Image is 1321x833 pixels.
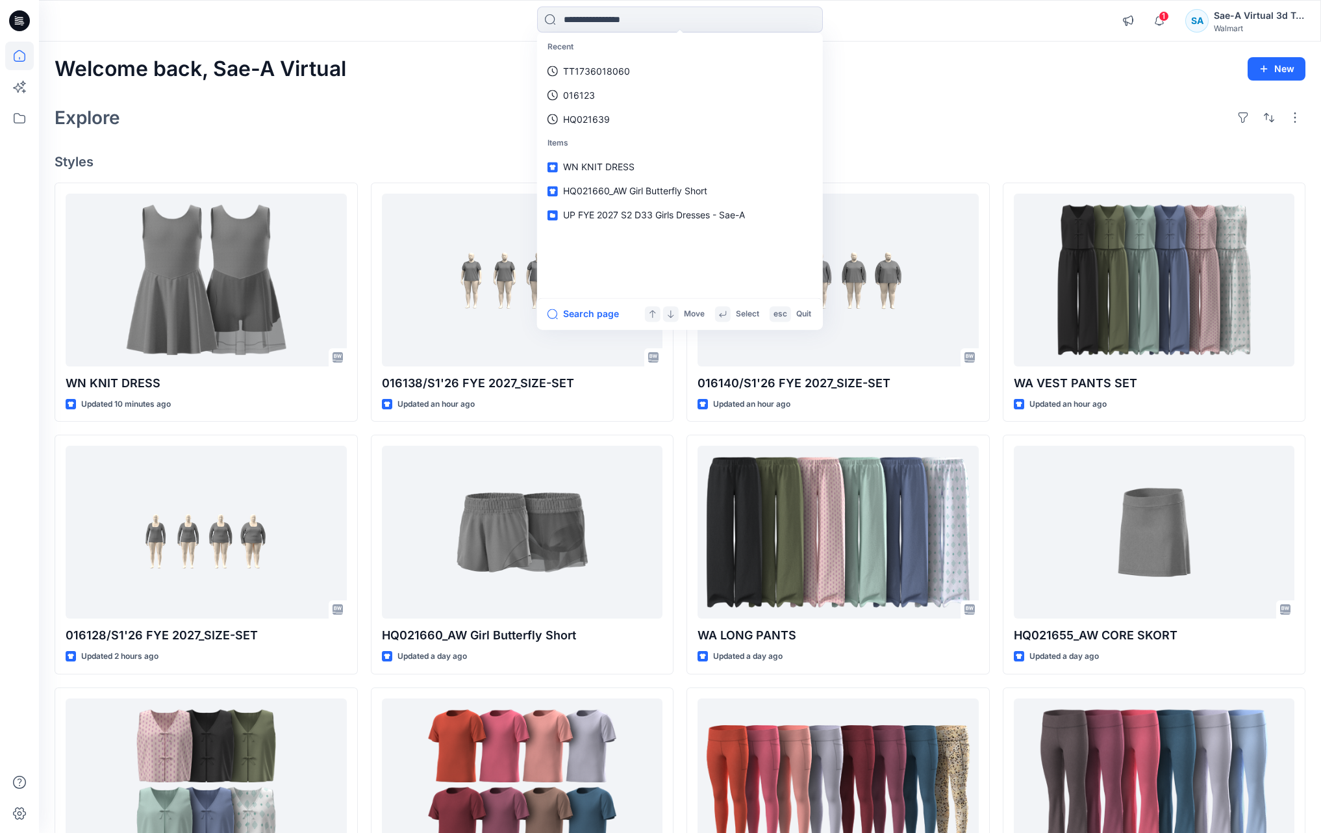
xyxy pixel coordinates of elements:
p: WN KNIT DRESS [66,374,347,392]
a: HQ021639 [540,107,820,131]
p: Updated an hour ago [713,398,790,411]
h2: Explore [55,107,120,128]
a: HQ021660_AW Girl Butterfly Short [540,179,820,203]
p: Quit [796,307,811,321]
a: HQ021655_AW CORE SKORT [1014,446,1295,619]
h2: Welcome back, Sae-A Virtual [55,57,346,81]
p: Updated a day ago [397,650,467,663]
p: HQ021639 [563,112,610,126]
p: 016138/S1'26 FYE 2027_SIZE-SET [382,374,663,392]
a: UP FYE 2027 S2 D33 Girls Dresses - Sae-A [540,203,820,227]
h4: Styles [55,154,1305,170]
span: UP FYE 2027 S2 D33 Girls Dresses - Sae-A [563,210,745,221]
a: 016128/S1'26 FYE 2027_SIZE-SET [66,446,347,619]
span: WN KNIT DRESS [563,162,635,173]
p: Updated an hour ago [1029,398,1107,411]
div: Walmart [1214,23,1305,33]
p: 016123 [563,88,595,102]
p: HQ021655_AW CORE SKORT [1014,626,1295,645]
p: 016140/S1'26 FYE 2027_SIZE-SET [698,374,979,392]
a: WA LONG PANTS [698,446,979,619]
div: Sae-A Virtual 3d Team [1214,8,1305,23]
p: Move [684,307,705,321]
p: 016128/S1'26 FYE 2027_SIZE-SET [66,626,347,645]
a: 016138/S1'26 FYE 2027_SIZE-SET [382,194,663,366]
a: 016123 [540,83,820,107]
button: Search page [547,306,619,322]
p: HQ021660_AW Girl Butterfly Short [382,626,663,645]
a: TT1736018060 [540,59,820,83]
span: HQ021660_AW Girl Butterfly Short [563,186,707,197]
a: WA VEST PANTS SET [1014,194,1295,366]
a: WN KNIT DRESS [540,155,820,179]
p: Updated 2 hours ago [81,650,158,663]
p: Select [736,307,759,321]
a: WN KNIT DRESS [66,194,347,366]
div: SA [1185,9,1209,32]
a: 016140/S1'26 FYE 2027_SIZE-SET [698,194,979,366]
p: Updated an hour ago [397,398,475,411]
p: Updated a day ago [713,650,783,663]
button: New [1248,57,1305,81]
p: Updated 10 minutes ago [81,398,171,411]
p: WA LONG PANTS [698,626,979,645]
p: Recent [540,35,820,59]
p: esc [774,307,787,321]
p: Items [540,131,820,155]
p: TT1736018060 [563,64,630,78]
span: 1 [1159,11,1169,21]
p: Updated a day ago [1029,650,1099,663]
p: WA VEST PANTS SET [1014,374,1295,392]
a: HQ021660_AW Girl Butterfly Short [382,446,663,619]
